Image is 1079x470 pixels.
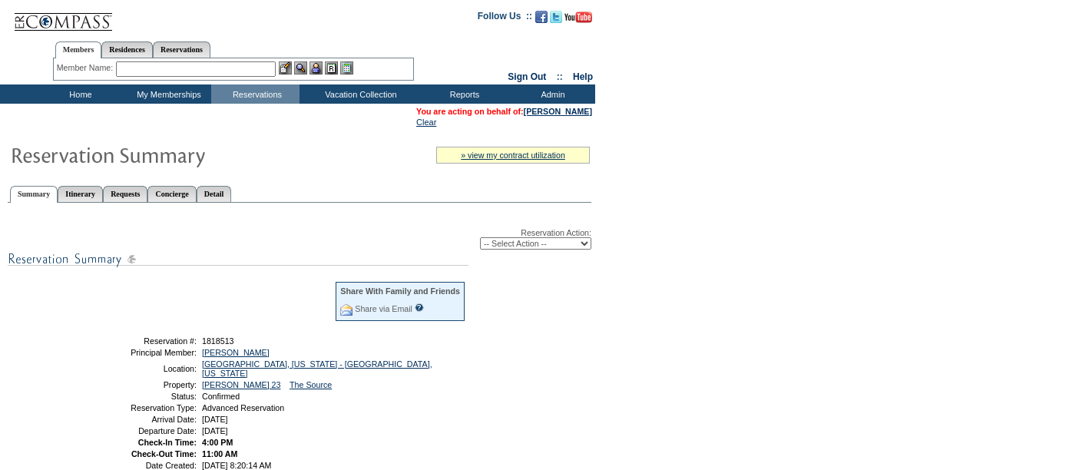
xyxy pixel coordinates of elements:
span: 4:00 PM [202,438,233,447]
div: Member Name: [57,61,116,74]
img: subTtlResSummary.gif [8,250,468,269]
td: Date Created: [87,461,197,470]
a: Members [55,41,102,58]
strong: Check-Out Time: [131,449,197,458]
a: [GEOGRAPHIC_DATA], [US_STATE] - [GEOGRAPHIC_DATA], [US_STATE] [202,359,432,378]
span: You are acting on behalf of: [416,107,592,116]
span: [DATE] 8:20:14 AM [202,461,271,470]
strong: Check-In Time: [138,438,197,447]
div: Reservation Action: [8,228,591,250]
td: Principal Member: [87,348,197,357]
span: 1818513 [202,336,234,346]
td: Reservation #: [87,336,197,346]
a: Summary [10,186,58,203]
td: Reports [419,84,507,104]
td: Arrival Date: [87,415,197,424]
img: Follow us on Twitter [550,11,562,23]
td: Departure Date: [87,426,197,435]
a: Itinerary [58,186,103,202]
img: Impersonate [309,61,323,74]
a: Share via Email [355,304,412,313]
a: Sign Out [508,71,546,82]
td: Property: [87,380,197,389]
img: b_calculator.gif [340,61,353,74]
img: Subscribe to our YouTube Channel [564,12,592,23]
td: Reservation Type: [87,403,197,412]
span: [DATE] [202,415,228,424]
a: Residences [101,41,153,58]
a: Clear [416,118,436,127]
span: Confirmed [202,392,240,401]
img: b_edit.gif [279,61,292,74]
td: Admin [507,84,595,104]
a: Detail [197,186,232,202]
td: Follow Us :: [478,9,532,28]
a: Concierge [147,186,196,202]
a: Follow us on Twitter [550,15,562,25]
a: [PERSON_NAME] 23 [202,380,280,389]
img: Become our fan on Facebook [535,11,548,23]
a: » view my contract utilization [461,151,565,160]
a: Subscribe to our YouTube Channel [564,15,592,25]
a: Become our fan on Facebook [535,15,548,25]
td: Home [35,84,123,104]
img: Reservations [325,61,338,74]
td: Reservations [211,84,300,104]
img: Reservaton Summary [10,139,317,170]
div: Share With Family and Friends [340,286,460,296]
a: Requests [103,186,147,202]
a: [PERSON_NAME] [524,107,592,116]
td: Location: [87,359,197,378]
a: Help [573,71,593,82]
td: My Memberships [123,84,211,104]
span: [DATE] [202,426,228,435]
span: :: [557,71,563,82]
td: Status: [87,392,197,401]
input: What is this? [415,303,424,312]
a: The Source [290,380,332,389]
img: View [294,61,307,74]
a: [PERSON_NAME] [202,348,270,357]
td: Vacation Collection [300,84,419,104]
span: 11:00 AM [202,449,237,458]
a: Reservations [153,41,210,58]
span: Advanced Reservation [202,403,284,412]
